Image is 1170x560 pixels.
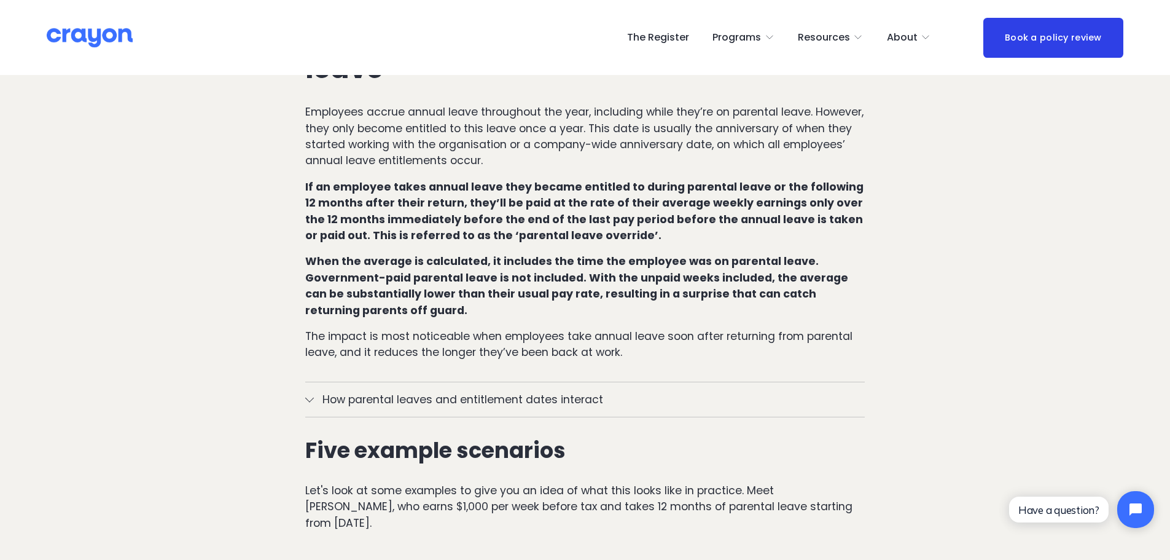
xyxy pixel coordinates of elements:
a: folder dropdown [712,28,774,47]
p: The impact is most noticeable when employees take annual leave soon after returning from parental... [305,328,865,361]
span: About [887,29,918,47]
p: Employees accrue annual leave throughout the year, including while they’re on parental leave. How... [305,104,865,169]
span: Programs [712,29,761,47]
a: Book a policy review [983,18,1123,58]
span: Resources [798,29,850,47]
span: How parental leaves and entitlement dates interact [314,392,865,408]
strong: Five example scenarios [305,435,566,465]
img: Crayon [47,27,133,49]
strong: When the average is calculated, it includes the time the employee was on parental leave. Governme... [305,254,851,317]
iframe: Tidio Chat [999,481,1164,538]
a: The Register [627,28,689,47]
p: Let's look at some examples to give you an idea of what this looks like in practice. Meet [PERSON... [305,483,865,531]
strong: If an employee takes annual leave they became entitled to during parental leave or the following ... [305,179,866,243]
button: How parental leaves and entitlement dates interact [305,382,865,417]
a: folder dropdown [798,28,864,47]
a: folder dropdown [887,28,931,47]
